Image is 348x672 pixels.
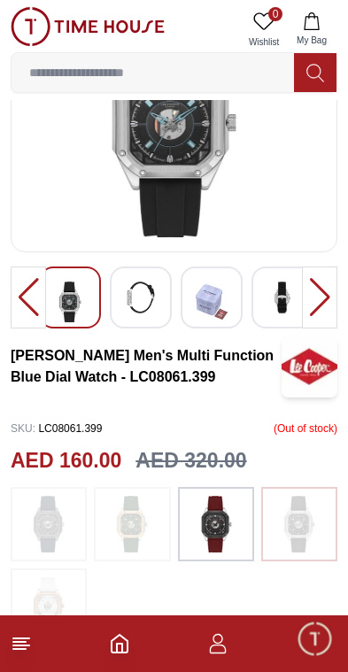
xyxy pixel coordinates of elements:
[268,7,282,21] span: 0
[194,496,238,552] img: ...
[135,445,246,476] h3: AED 320.00
[196,282,228,322] img: Lee Cooper Men's Multi Function Grey Dial Watch - LC08061.069
[125,282,157,313] img: Lee Cooper Men's Multi Function Grey Dial Watch - LC08061.069
[11,415,102,442] p: LC08061.399
[27,496,71,552] img: ...
[296,620,335,659] div: Chat Widget
[267,282,298,313] img: Lee Cooper Men's Multi Function Grey Dial Watch - LC08061.069
[286,7,337,52] button: My Bag
[27,577,71,634] img: ...
[110,496,154,552] img: ...
[11,7,165,46] img: ...
[290,34,334,47] span: My Bag
[274,415,337,442] p: ( Out of stock )
[282,336,337,398] img: Lee Cooper Men's Multi Function Blue Dial Watch - LC08061.399
[277,496,321,552] img: ...
[242,35,286,49] span: Wishlist
[109,633,130,654] a: Home
[11,445,121,476] h2: AED 160.00
[11,422,35,435] span: SKU :
[54,282,86,322] img: Lee Cooper Men's Multi Function Grey Dial Watch - LC08061.069
[242,7,286,52] a: 0Wishlist
[11,345,282,388] h3: [PERSON_NAME] Men's Multi Function Blue Dial Watch - LC08061.399
[26,7,322,237] img: Lee Cooper Men's Multi Function Grey Dial Watch - LC08061.069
